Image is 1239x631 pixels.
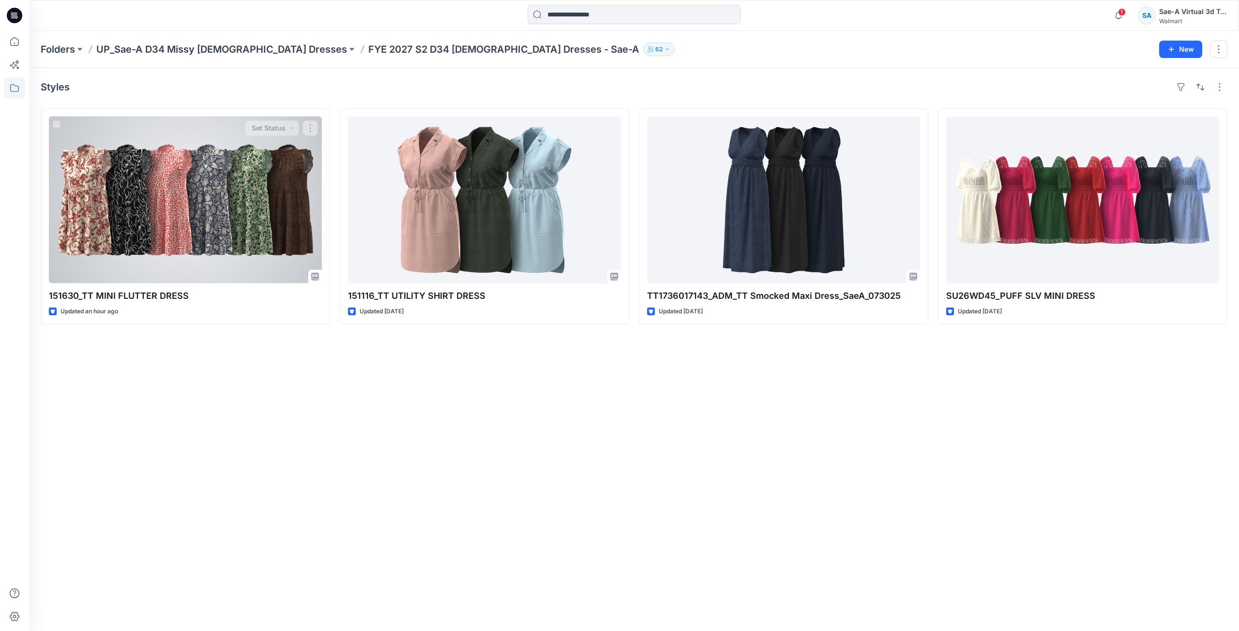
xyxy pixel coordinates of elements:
p: TT1736017143_ADM_TT Smocked Maxi Dress_SaeA_073025 [647,289,920,303]
h4: Styles [41,81,70,93]
a: 151116_TT UTILITY SHIRT DRESS [348,117,621,283]
p: SU26WD45_PUFF SLV MINI DRESS [946,289,1219,303]
div: Sae-A Virtual 3d Team [1159,6,1227,17]
a: TT1736017143_ADM_TT Smocked Maxi Dress_SaeA_073025 [647,117,920,283]
p: Updated an hour ago [60,307,118,317]
button: New [1159,41,1202,58]
p: Updated [DATE] [958,307,1002,317]
a: SU26WD45_PUFF SLV MINI DRESS [946,117,1219,283]
button: 62 [643,43,675,56]
a: 151630_TT MINI FLUTTER DRESS [49,117,322,283]
p: FYE 2027 S2 D34 [DEMOGRAPHIC_DATA] Dresses - Sae-A [368,43,639,56]
p: 151116_TT UTILITY SHIRT DRESS [348,289,621,303]
div: Walmart [1159,17,1227,25]
a: UP_Sae-A D34 Missy [DEMOGRAPHIC_DATA] Dresses [96,43,347,56]
p: 151630_TT MINI FLUTTER DRESS [49,289,322,303]
span: 1 [1118,8,1126,16]
a: Folders [41,43,75,56]
p: 62 [655,44,663,55]
div: SA [1138,7,1155,24]
p: Updated [DATE] [659,307,703,317]
p: Updated [DATE] [360,307,404,317]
